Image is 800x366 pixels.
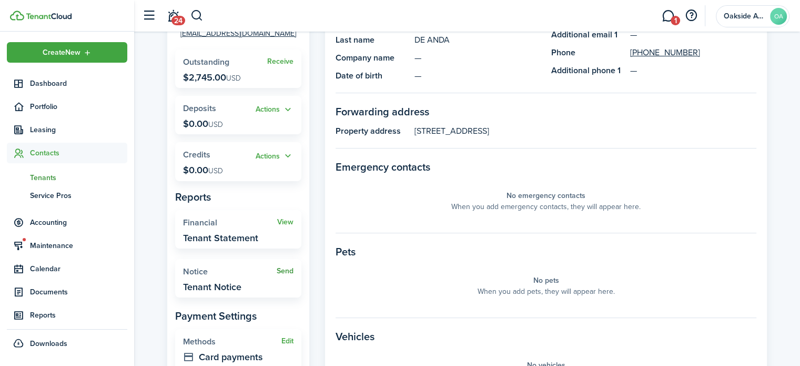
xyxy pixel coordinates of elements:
[770,8,787,25] avatar-text: OA
[256,104,293,116] button: Actions
[30,190,127,201] span: Service Pros
[183,337,281,347] widget-stats-title: Methods
[30,217,127,228] span: Accounting
[414,52,541,64] panel-main-description: —
[30,101,127,112] span: Portfolio
[336,244,756,260] panel-main-section-title: Pets
[630,46,700,59] a: [PHONE_NUMBER]
[478,286,615,297] panel-main-placeholder-description: When you add pets, they will appear here.
[30,124,127,135] span: Leasing
[30,147,127,159] span: Contacts
[414,70,541,82] panel-main-description: —
[336,125,409,137] panel-main-title: Property address
[256,104,293,116] button: Open menu
[256,150,293,162] button: Actions
[183,267,277,276] widget-stats-title: Notice
[226,73,241,84] span: USD
[30,286,127,298] span: Documents
[277,218,293,226] a: View
[336,329,756,344] panel-main-section-title: Vehicles
[183,149,210,161] span: Credits
[658,3,678,29] a: Messaging
[7,186,127,204] a: Service Pros
[336,159,756,175] panel-main-section-title: Emergency contacts
[414,34,541,46] panel-main-description: DE ANDA
[208,119,223,130] span: USD
[281,337,293,345] button: Edit
[551,64,625,77] panel-main-title: Additional phone 1
[267,57,293,66] a: Receive
[183,218,277,227] widget-stats-title: Financial
[171,16,185,25] span: 24
[30,240,127,251] span: Maintenance
[183,165,223,175] p: $0.00
[199,352,293,362] widget-stats-description: Card payments
[183,282,241,292] widget-stats-description: Tenant Notice
[551,28,625,41] panel-main-title: Additional email 1
[175,189,301,205] panel-main-subtitle: Reports
[277,267,293,275] a: Send
[30,310,127,321] span: Reports
[190,7,204,25] button: Search
[336,70,409,82] panel-main-title: Date of birth
[30,338,67,349] span: Downloads
[256,150,293,162] button: Open menu
[26,13,72,19] img: TenantCloud
[551,46,625,59] panel-main-title: Phone
[336,104,756,120] panel-main-section-title: Forwarding address
[30,172,127,183] span: Tenants
[183,72,241,83] p: $2,745.00
[208,165,223,176] span: USD
[724,13,766,20] span: Oakside Apartments
[671,16,680,25] span: 1
[10,11,24,21] img: TenantCloud
[180,28,296,39] a: [EMAIL_ADDRESS][DOMAIN_NAME]
[7,305,127,325] a: Reports
[139,6,159,26] button: Open sidebar
[183,102,216,114] span: Deposits
[30,78,127,89] span: Dashboard
[183,233,258,243] widget-stats-description: Tenant Statement
[336,52,409,64] panel-main-title: Company name
[533,275,559,286] panel-main-placeholder-title: No pets
[507,190,585,201] panel-main-placeholder-title: No emergency contacts
[30,263,127,274] span: Calendar
[43,49,80,56] span: Create New
[414,125,756,137] panel-main-description: [STREET_ADDRESS]
[682,7,700,25] button: Open resource center
[7,73,127,94] a: Dashboard
[451,201,641,212] panel-main-placeholder-description: When you add emergency contacts, they will appear here.
[183,56,229,68] span: Outstanding
[163,3,183,29] a: Notifications
[336,34,409,46] panel-main-title: Last name
[175,308,301,324] panel-main-subtitle: Payment Settings
[7,42,127,63] button: Open menu
[7,169,127,186] a: Tenants
[183,118,223,129] p: $0.00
